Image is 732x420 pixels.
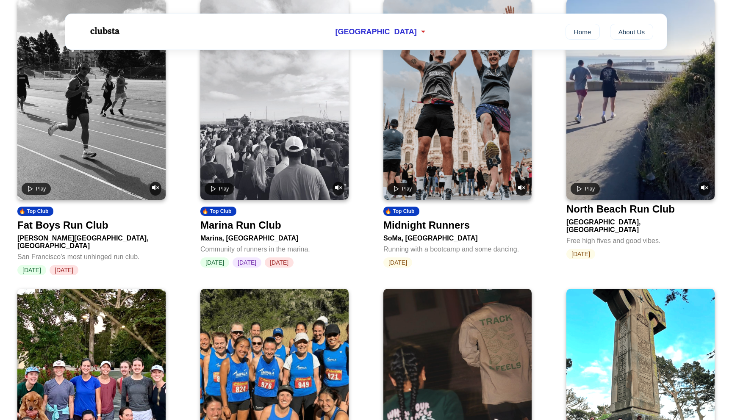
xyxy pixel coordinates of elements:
div: Fat Boys Run Club [17,219,108,231]
a: About Us [610,24,654,40]
span: [DATE] [233,257,261,268]
span: [DATE] [200,257,229,268]
img: Logo [79,20,130,41]
button: Play video [388,183,417,195]
button: Unmute video [699,182,710,196]
span: Play [36,186,46,192]
div: SoMa, [GEOGRAPHIC_DATA] [383,231,532,242]
div: 🔥 Top Club [200,207,236,216]
div: 🔥 Top Club [383,207,419,216]
div: 🔥 Top Club [17,207,53,216]
button: Unmute video [516,182,527,196]
span: [DATE] [265,257,294,268]
a: Home [566,24,600,40]
button: Play video [205,183,234,195]
div: North Beach Run Club [566,203,675,215]
span: [DATE] [17,265,46,275]
span: Play [219,186,229,192]
div: Community of runners in the marina. [200,242,349,253]
div: Marina Run Club [200,219,281,231]
div: San Francisco's most unhinged run club. [17,250,166,261]
div: Running with a bootcamp and some dancing. [383,242,532,253]
div: [GEOGRAPHIC_DATA], [GEOGRAPHIC_DATA] [566,215,715,234]
span: [GEOGRAPHIC_DATA] [335,28,416,36]
button: Play video [22,183,51,195]
div: [PERSON_NAME][GEOGRAPHIC_DATA], [GEOGRAPHIC_DATA] [17,231,166,250]
span: Play [402,186,412,192]
div: Marina, [GEOGRAPHIC_DATA] [200,231,349,242]
button: Unmute video [150,182,161,196]
div: Midnight Runners [383,219,470,231]
span: [DATE] [566,249,595,259]
span: [DATE] [383,257,412,268]
span: Play [585,186,595,192]
button: Unmute video [333,182,344,196]
button: Play video [571,183,600,195]
span: [DATE] [50,265,78,275]
div: Free high fives and good vibes. [566,234,715,245]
